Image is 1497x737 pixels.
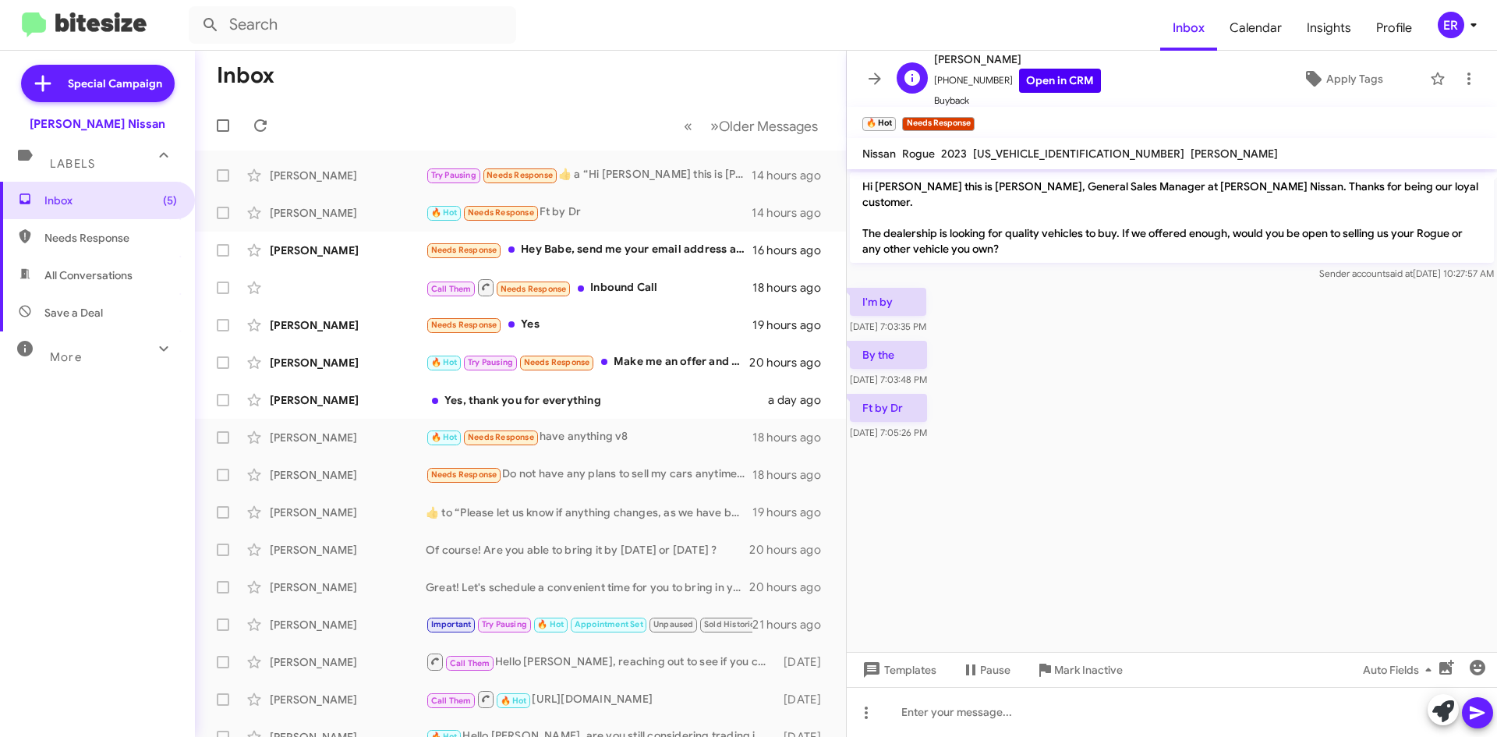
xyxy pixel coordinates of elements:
[450,658,490,668] span: Call Them
[902,117,974,131] small: Needs Response
[1019,69,1101,93] a: Open in CRM
[217,63,274,88] h1: Inbox
[1294,5,1364,51] a: Insights
[468,357,513,367] span: Try Pausing
[431,357,458,367] span: 🔥 Hot
[701,110,827,142] button: Next
[704,619,756,629] span: Sold Historic
[270,355,426,370] div: [PERSON_NAME]
[850,427,927,438] span: [DATE] 7:05:26 PM
[1364,5,1424,51] span: Profile
[44,193,177,208] span: Inbox
[752,205,833,221] div: 14 hours ago
[862,117,896,131] small: 🔥 Hot
[431,170,476,180] span: Try Pausing
[501,284,567,294] span: Needs Response
[426,652,776,671] div: Hello [PERSON_NAME], reaching out to see if you can make it by [DATE] or [DATE] with your 2014 tr...
[1191,147,1278,161] span: [PERSON_NAME]
[980,656,1010,684] span: Pause
[752,168,833,183] div: 14 hours ago
[752,617,833,632] div: 21 hours ago
[653,619,694,629] span: Unpaused
[270,392,426,408] div: [PERSON_NAME]
[1023,656,1135,684] button: Mark Inactive
[934,69,1101,93] span: [PHONE_NUMBER]
[1326,65,1383,93] span: Apply Tags
[270,654,426,670] div: [PERSON_NAME]
[270,542,426,558] div: [PERSON_NAME]
[270,317,426,333] div: [PERSON_NAME]
[752,317,833,333] div: 19 hours ago
[426,505,752,520] div: ​👍​ to “ Please let us know if anything changes, as we have been buying vehicles aggressively, an...
[575,619,643,629] span: Appointment Set
[426,579,749,595] div: Great! Let's schedule a convenient time for you to bring in your Sentra so we can evaluate it. Wh...
[934,50,1101,69] span: [PERSON_NAME]
[973,147,1184,161] span: [US_VEHICLE_IDENTIFICATION_NUMBER]
[426,353,749,371] div: Make me an offer and I'll let you know if I'm interested, okay?
[776,692,833,707] div: [DATE]
[426,204,752,221] div: Ft by Dr
[431,432,458,442] span: 🔥 Hot
[431,245,497,255] span: Needs Response
[1160,5,1217,51] a: Inbox
[949,656,1023,684] button: Pause
[537,619,564,629] span: 🔥 Hot
[426,392,768,408] div: Yes, thank you for everything
[468,207,534,218] span: Needs Response
[50,350,82,364] span: More
[431,320,497,330] span: Needs Response
[270,467,426,483] div: [PERSON_NAME]
[850,394,927,422] p: Ft by Dr
[44,268,133,283] span: All Conversations
[776,654,833,670] div: [DATE]
[1319,268,1494,279] span: Sender account [DATE] 10:27:57 AM
[30,116,165,132] div: [PERSON_NAME] Nissan
[426,316,752,334] div: Yes
[426,542,749,558] div: Of course! Are you able to bring it by [DATE] or [DATE] ?
[1262,65,1422,93] button: Apply Tags
[189,6,516,44] input: Search
[270,617,426,632] div: [PERSON_NAME]
[902,147,935,161] span: Rogue
[270,243,426,258] div: [PERSON_NAME]
[675,110,827,142] nav: Page navigation example
[862,147,896,161] span: Nissan
[752,280,833,296] div: 18 hours ago
[752,430,833,445] div: 18 hours ago
[426,689,776,709] div: [URL][DOMAIN_NAME]
[431,284,472,294] span: Call Them
[270,430,426,445] div: [PERSON_NAME]
[68,76,162,91] span: Special Campaign
[270,579,426,595] div: [PERSON_NAME]
[749,542,833,558] div: 20 hours ago
[431,619,472,629] span: Important
[426,278,752,297] div: Inbound Call
[749,355,833,370] div: 20 hours ago
[1424,12,1480,38] button: ER
[431,469,497,480] span: Needs Response
[44,305,103,321] span: Save a Deal
[941,147,967,161] span: 2023
[50,157,95,171] span: Labels
[710,116,719,136] span: »
[1363,656,1438,684] span: Auto Fields
[501,696,527,706] span: 🔥 Hot
[1217,5,1294,51] span: Calendar
[426,428,752,446] div: have anything v8
[21,65,175,102] a: Special Campaign
[847,656,949,684] button: Templates
[850,374,927,385] span: [DATE] 7:03:48 PM
[850,341,927,369] p: By the
[850,321,926,332] span: [DATE] 7:03:35 PM
[752,505,833,520] div: 19 hours ago
[426,615,752,633] div: Hi, I traded it in due to oil issues
[270,505,426,520] div: [PERSON_NAME]
[859,656,936,684] span: Templates
[270,692,426,707] div: [PERSON_NAME]
[431,696,472,706] span: Call Them
[482,619,527,629] span: Try Pausing
[752,467,833,483] div: 18 hours ago
[1350,656,1450,684] button: Auto Fields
